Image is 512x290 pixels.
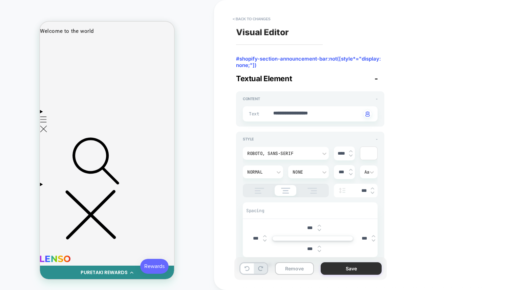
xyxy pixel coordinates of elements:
span: Visual Editor [236,27,289,37]
span: - [376,137,378,141]
img: align text center [278,188,294,194]
span: Style [243,137,254,141]
img: up [263,235,266,238]
img: line height [337,188,347,193]
img: align text left [251,188,268,194]
div: None [293,169,317,175]
div: Normal [247,169,272,175]
span: Text [249,111,257,117]
img: up [318,245,321,248]
span: Textual Element [236,74,292,83]
span: Spacing [246,208,264,214]
img: down [349,154,353,157]
img: up [372,235,375,238]
img: down [318,229,321,231]
span: - [376,96,378,101]
iframe: Button to open loyalty program pop-up [100,237,129,252]
img: up [349,169,353,171]
img: down [318,250,321,252]
img: align text right [304,188,321,194]
img: up [349,150,353,153]
img: down [372,239,375,242]
button: < Back to changes [229,14,274,24]
div: PURETAKI REWARDS [41,247,88,254]
div: Aa [364,169,373,175]
span: - [375,74,378,83]
div: Roboto, sans-serif [247,151,318,156]
img: down [349,173,353,176]
img: up [318,224,321,227]
button: Remove [275,262,314,275]
img: edit with ai [365,111,370,117]
img: down [371,192,374,194]
img: down [263,239,266,242]
span: Content [243,96,260,101]
img: up [371,187,374,190]
span: #shopify-section-announcement-bar:not([style*="display: none;"]) [236,55,384,62]
button: Save [321,262,382,275]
